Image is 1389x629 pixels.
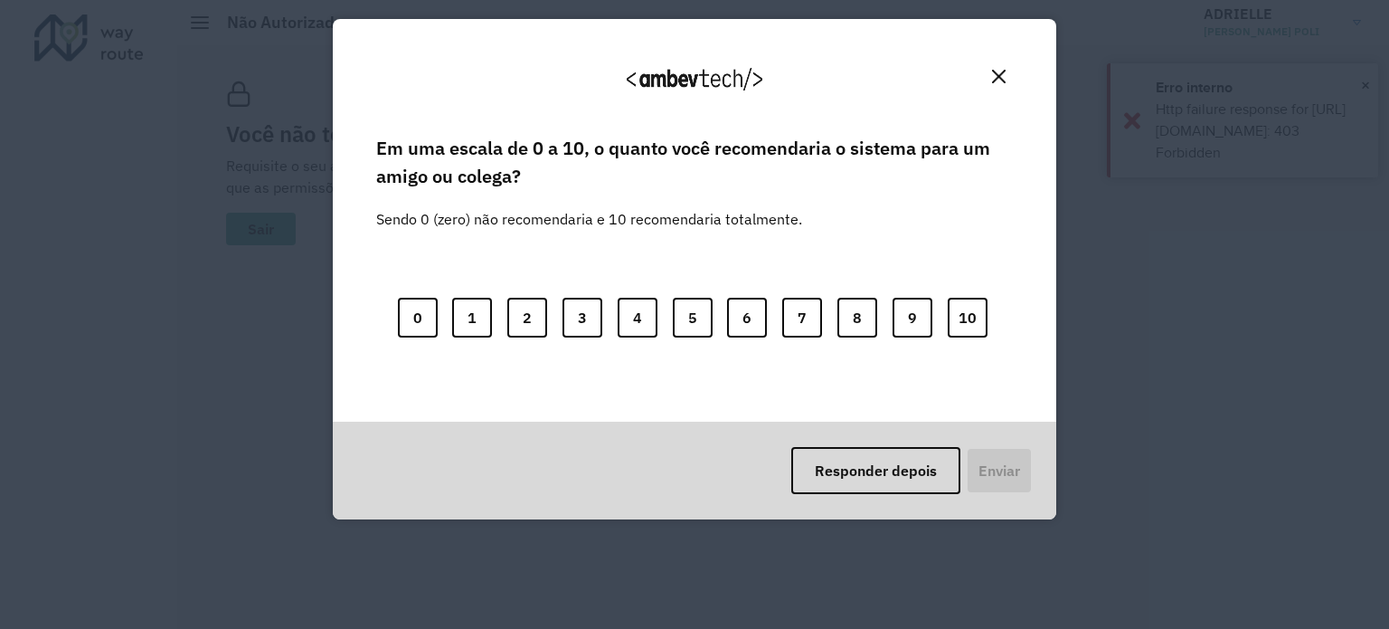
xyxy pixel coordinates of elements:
button: 1 [452,298,492,338]
button: 2 [507,298,547,338]
button: 0 [398,298,438,338]
button: 9 [893,298,932,338]
button: 8 [837,298,877,338]
img: Close [992,70,1006,83]
button: 7 [782,298,822,338]
label: Em uma escala de 0 a 10, o quanto você recomendaria o sistema para um amigo ou colega? [376,135,1013,190]
button: 4 [618,298,657,338]
button: 5 [673,298,713,338]
button: Responder depois [791,447,960,494]
button: 6 [727,298,767,338]
button: Close [985,62,1013,91]
button: 3 [562,298,602,338]
button: 10 [948,298,987,338]
label: Sendo 0 (zero) não recomendaria e 10 recomendaria totalmente. [376,186,802,230]
img: Logo Ambevtech [627,68,762,91]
